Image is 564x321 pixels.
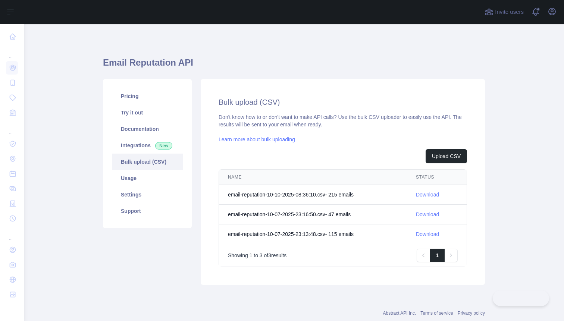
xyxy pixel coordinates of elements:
button: Upload CSV [426,149,467,163]
span: 3 [268,252,271,258]
a: Settings [112,186,183,203]
div: ... [6,45,18,60]
span: New [155,142,172,150]
h1: Email Reputation API [103,57,485,75]
th: NAME [219,170,407,185]
span: 3 [260,252,263,258]
a: Pricing [112,88,183,104]
h2: Bulk upload (CSV) [219,97,467,107]
a: Try it out [112,104,183,121]
a: Download [416,192,439,198]
th: STATUS [407,170,467,185]
span: 1 [250,252,253,258]
span: Invite users [495,8,524,16]
a: Privacy policy [458,311,485,316]
a: Download [416,231,439,237]
nav: Pagination [417,249,458,262]
td: email-reputation-10-07-2025-23:16:50.csv - 47 email s [219,205,407,224]
div: Don't know how to or don't want to make API calls? Use the bulk CSV uploader to easily use the AP... [219,113,467,267]
a: Abstract API Inc. [383,311,416,316]
p: Showing to of results [228,252,286,259]
a: Terms of service [420,311,453,316]
a: Support [112,203,183,219]
iframe: Toggle Customer Support [493,290,549,306]
button: Invite users [483,6,525,18]
a: Usage [112,170,183,186]
td: email-reputation-10-07-2025-23:13:48.csv - 115 email s [219,224,407,244]
div: ... [6,121,18,136]
a: Bulk upload (CSV) [112,154,183,170]
a: Integrations New [112,137,183,154]
a: Documentation [112,121,183,137]
div: ... [6,227,18,242]
a: Download [416,211,439,217]
a: Learn more about bulk uploading [219,136,295,142]
td: email-reputation-10-10-2025-08:36:10.csv - 215 email s [219,185,407,205]
a: 1 [430,249,445,262]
